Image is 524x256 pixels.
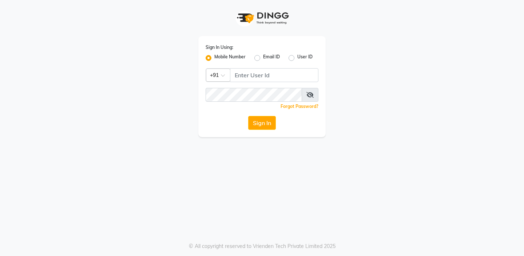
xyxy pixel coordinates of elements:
[263,54,280,62] label: Email ID
[233,7,291,29] img: logo1.svg
[214,54,246,62] label: Mobile Number
[297,54,313,62] label: User ID
[206,44,233,51] label: Sign In Using:
[281,104,318,109] a: Forgot Password?
[248,116,276,130] button: Sign In
[230,68,318,82] input: Username
[206,88,302,102] input: Username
